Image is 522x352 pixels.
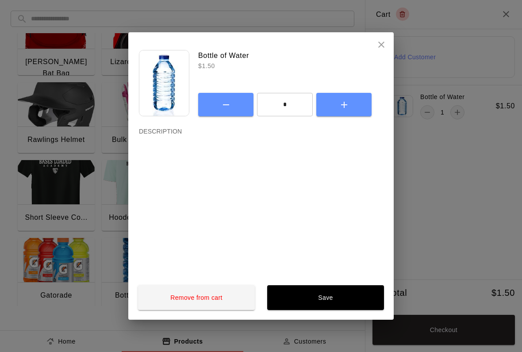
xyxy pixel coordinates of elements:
button: Remove from cart [138,285,255,310]
p: $ 1.50 [198,61,383,71]
img: product 784 [139,50,189,116]
button: Save [267,285,384,310]
button: close [372,36,390,54]
h6: Bottle of Water [198,50,383,61]
p: DESCRIPTION [139,127,383,136]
